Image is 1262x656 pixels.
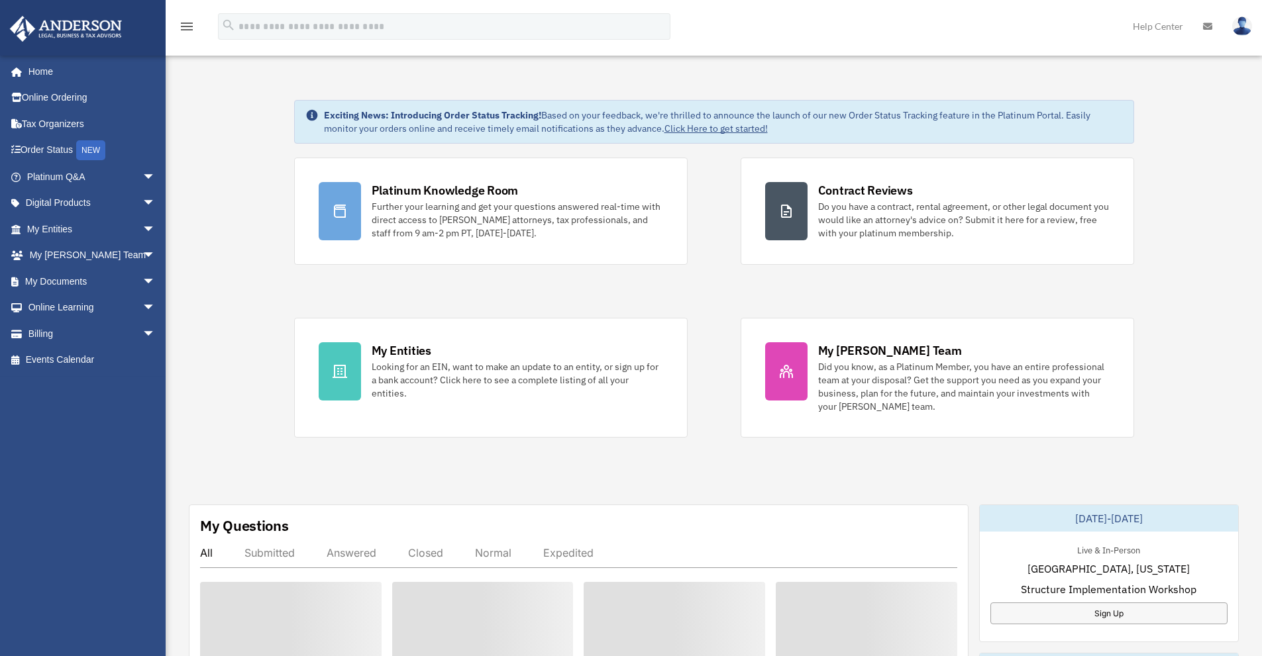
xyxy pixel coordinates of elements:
strong: Exciting News: Introducing Order Status Tracking! [324,109,541,121]
a: Sign Up [990,602,1228,624]
div: Contract Reviews [818,182,913,199]
span: arrow_drop_down [142,216,169,243]
span: arrow_drop_down [142,268,169,295]
div: Platinum Knowledge Room [372,182,519,199]
div: Based on your feedback, we're thrilled to announce the launch of our new Order Status Tracking fe... [324,109,1123,135]
span: arrow_drop_down [142,295,169,322]
a: Events Calendar [9,347,176,373]
a: Online Ordering [9,85,176,111]
a: Click Here to get started! [664,122,768,134]
div: Submitted [244,546,295,559]
i: menu [179,19,195,34]
div: My [PERSON_NAME] Team [818,342,962,359]
div: Live & In-Person [1067,542,1151,556]
a: Digital Productsarrow_drop_down [9,190,176,216]
i: search [221,18,236,32]
a: Online Learningarrow_drop_down [9,295,176,321]
div: All [200,546,213,559]
div: My Questions [200,516,289,536]
a: Order StatusNEW [9,137,176,164]
div: Expedited [543,546,594,559]
span: arrow_drop_down [142,190,169,217]
a: My [PERSON_NAME] Teamarrow_drop_down [9,242,176,269]
span: arrow_drop_down [142,242,169,269]
a: Platinum Q&Aarrow_drop_down [9,164,176,190]
span: arrow_drop_down [142,164,169,191]
div: Did you know, as a Platinum Member, you have an entire professional team at your disposal? Get th... [818,360,1110,413]
a: Contract Reviews Do you have a contract, rental agreement, or other legal document you would like... [741,158,1134,265]
a: My Documentsarrow_drop_down [9,268,176,295]
a: Platinum Knowledge Room Further your learning and get your questions answered real-time with dire... [294,158,688,265]
div: Further your learning and get your questions answered real-time with direct access to [PERSON_NAM... [372,200,663,240]
div: Normal [475,546,511,559]
span: [GEOGRAPHIC_DATA], [US_STATE] [1027,561,1190,577]
div: Looking for an EIN, want to make an update to an entity, or sign up for a bank account? Click her... [372,360,663,400]
a: My [PERSON_NAME] Team Did you know, as a Platinum Member, you have an entire professional team at... [741,318,1134,438]
a: My Entitiesarrow_drop_down [9,216,176,242]
div: [DATE]-[DATE] [980,505,1238,532]
a: Tax Organizers [9,111,176,137]
img: User Pic [1232,17,1252,36]
div: Answered [327,546,376,559]
a: Billingarrow_drop_down [9,320,176,347]
a: Home [9,58,169,85]
div: Closed [408,546,443,559]
div: Do you have a contract, rental agreement, or other legal document you would like an attorney's ad... [818,200,1110,240]
a: menu [179,23,195,34]
div: NEW [76,140,105,160]
span: Structure Implementation Workshop [1021,581,1196,597]
img: Anderson Advisors Platinum Portal [6,16,126,42]
div: My Entities [372,342,431,359]
span: arrow_drop_down [142,320,169,348]
a: My Entities Looking for an EIN, want to make an update to an entity, or sign up for a bank accoun... [294,318,688,438]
